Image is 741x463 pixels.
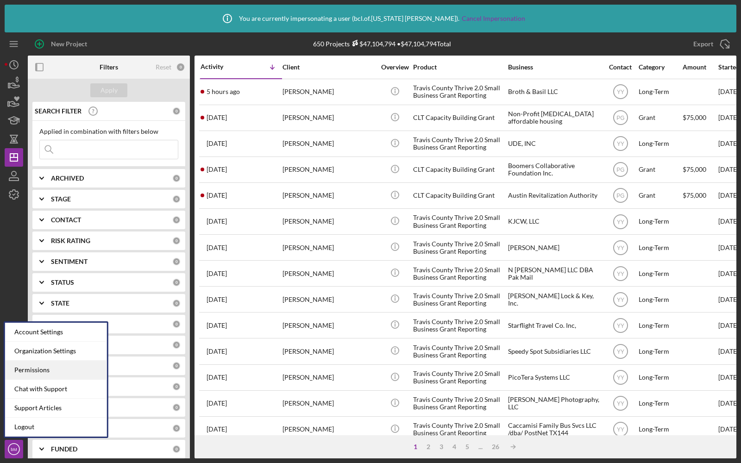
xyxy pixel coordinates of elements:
[207,192,227,199] time: 2025-09-19 20:58
[51,237,90,244] b: RISK RATING
[616,219,624,225] text: YY
[283,313,375,338] div: [PERSON_NAME]
[639,106,682,130] div: Grant
[172,424,181,432] div: 0
[603,63,638,71] div: Contact
[508,183,601,208] div: Austin Revitalization Authority
[508,417,601,442] div: Caccamisi Family Bus Svcs LLC /dba/ PostNet TX144
[51,216,81,224] b: CONTACT
[435,443,448,450] div: 3
[413,365,506,390] div: Travis County Thrive 2.0 Small Business Grant Reporting
[639,287,682,312] div: Long-Term
[616,167,624,173] text: PG
[207,270,227,277] time: 2025-09-18 14:38
[51,320,82,328] b: PRODUCT
[283,106,375,130] div: [PERSON_NAME]
[508,287,601,312] div: [PERSON_NAME] Lock & Key, Inc.
[207,244,227,251] time: 2025-09-18 18:56
[207,114,227,121] time: 2025-09-23 17:12
[172,403,181,412] div: 0
[283,365,375,390] div: [PERSON_NAME]
[207,140,227,147] time: 2025-09-22 15:30
[616,375,624,381] text: YY
[508,80,601,104] div: Broth & Basil LLC
[207,348,227,355] time: 2025-09-17 21:16
[172,299,181,307] div: 0
[201,63,241,70] div: Activity
[639,209,682,234] div: Long-Term
[207,166,227,173] time: 2025-09-20 16:09
[639,365,682,390] div: Long-Term
[639,261,682,286] div: Long-Term
[207,322,227,329] time: 2025-09-17 22:50
[474,443,487,450] div: ...
[51,35,87,53] div: New Project
[616,349,624,355] text: YY
[616,426,624,433] text: YY
[350,40,396,48] div: $47,104,794
[461,443,474,450] div: 5
[616,115,624,121] text: PG
[639,339,682,363] div: Long-Term
[35,107,82,115] b: SEARCH FILTER
[172,341,181,349] div: 0
[5,323,107,342] div: Account Settings
[616,270,624,277] text: YY
[172,195,181,203] div: 0
[11,447,17,452] text: bM
[283,63,375,71] div: Client
[639,157,682,182] div: Grant
[639,391,682,416] div: Long-Term
[413,261,506,286] div: Travis County Thrive 2.0 Small Business Grant Reporting
[39,128,178,135] div: Applied in combination with filters below
[51,300,69,307] b: STATE
[172,362,181,370] div: 0
[5,380,107,399] div: Chat with Support
[207,218,227,225] time: 2025-09-18 19:07
[683,191,706,199] span: $75,000
[283,391,375,416] div: [PERSON_NAME]
[616,193,624,199] text: PG
[413,209,506,234] div: Travis County Thrive 2.0 Small Business Grant Reporting
[172,257,181,266] div: 0
[207,296,227,303] time: 2025-09-18 12:24
[5,361,107,380] div: Permissions
[100,83,118,97] div: Apply
[683,113,706,121] span: $75,000
[172,174,181,182] div: 0
[51,279,74,286] b: STATUS
[172,107,181,115] div: 0
[639,313,682,338] div: Long-Term
[616,296,624,303] text: YY
[639,131,682,156] div: Long-Term
[508,131,601,156] div: UDE, INC
[5,418,107,437] a: Logout
[413,183,506,208] div: CLT Capacity Building Grant
[207,425,227,433] time: 2025-09-17 19:21
[639,80,682,104] div: Long-Term
[508,365,601,390] div: PicoTera Systems LLC
[216,7,525,30] div: You are currently impersonating a user ( bcl.of.[US_STATE] [PERSON_NAME] ).
[172,237,181,245] div: 0
[616,400,624,407] text: YY
[283,261,375,286] div: [PERSON_NAME]
[409,443,422,450] div: 1
[51,175,84,182] b: ARCHIVED
[283,339,375,363] div: [PERSON_NAME]
[508,391,601,416] div: [PERSON_NAME] Photography, LLC
[508,339,601,363] div: Speedy Spot Subsidiaries LLC
[283,287,375,312] div: [PERSON_NAME]
[283,417,375,442] div: [PERSON_NAME]
[413,235,506,260] div: Travis County Thrive 2.0 Small Business Grant Reporting
[172,382,181,391] div: 0
[413,157,506,182] div: CLT Capacity Building Grant
[413,63,506,71] div: Product
[172,445,181,453] div: 0
[313,40,451,48] div: 650 Projects • $47,104,794 Total
[508,209,601,234] div: KJCW, LLC
[508,261,601,286] div: N [PERSON_NAME] LLC DBA Pak Mail
[422,443,435,450] div: 2
[51,195,71,203] b: STAGE
[413,313,506,338] div: Travis County Thrive 2.0 Small Business Grant Reporting
[172,278,181,287] div: 0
